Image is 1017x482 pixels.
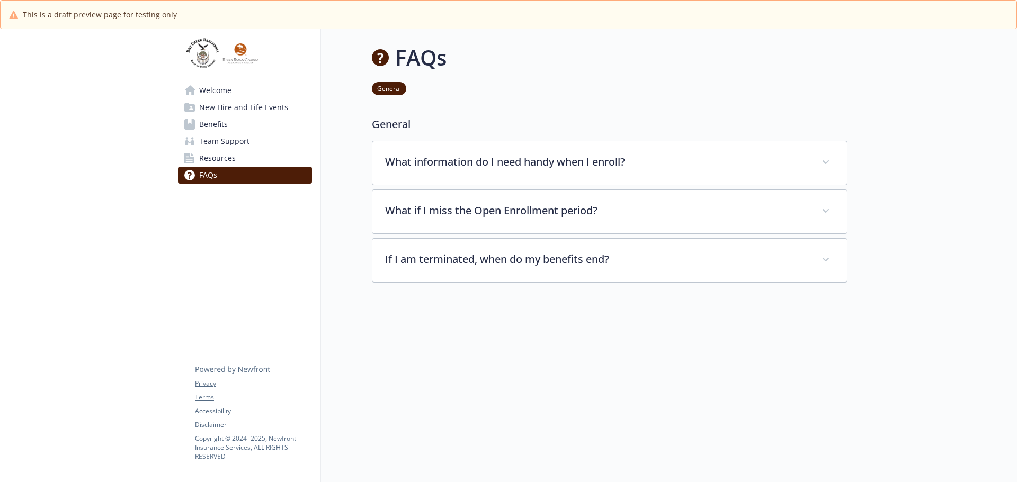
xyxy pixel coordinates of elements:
[195,420,311,430] a: Disclaimer
[199,99,288,116] span: New Hire and Life Events
[385,251,809,267] p: If I am terminated, when do my benefits end?
[372,239,847,282] div: If I am terminated, when do my benefits end?
[372,141,847,185] div: What information do I need handy when I enroll?
[195,434,311,461] p: Copyright © 2024 - 2025 , Newfront Insurance Services, ALL RIGHTS RESERVED
[23,9,177,20] span: This is a draft preview page for testing only
[195,379,311,388] a: Privacy
[385,154,809,170] p: What information do I need handy when I enroll?
[178,116,312,133] a: Benefits
[199,116,228,133] span: Benefits
[372,83,406,93] a: General
[178,150,312,167] a: Resources
[199,150,236,167] span: Resources
[395,42,447,74] h1: FAQs
[372,190,847,233] div: What if I miss the Open Enrollment period?
[195,393,311,402] a: Terms
[199,167,217,184] span: FAQs
[385,203,809,219] p: What if I miss the Open Enrollment period?
[372,116,847,132] p: General
[178,133,312,150] a: Team Support
[195,406,311,416] a: Accessibility
[178,167,312,184] a: FAQs
[199,133,249,150] span: Team Support
[178,82,312,99] a: Welcome
[178,99,312,116] a: New Hire and Life Events
[199,82,231,99] span: Welcome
